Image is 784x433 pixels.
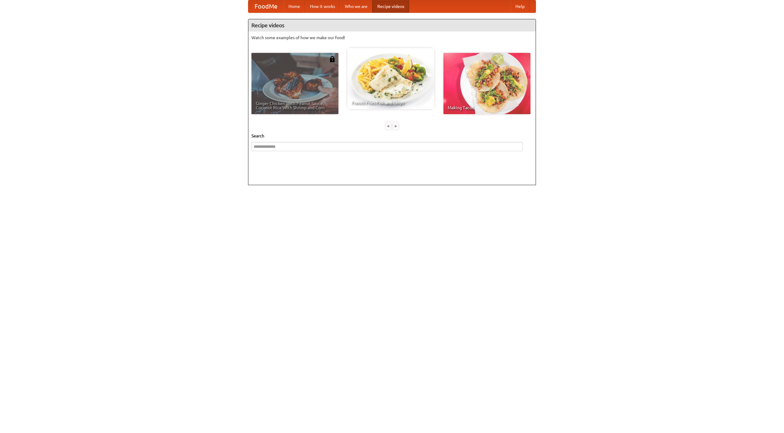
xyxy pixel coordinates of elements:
a: Recipe videos [372,0,409,13]
img: 483408.png [329,56,335,62]
a: Help [511,0,530,13]
a: Home [284,0,305,13]
p: Watch some examples of how we make our food! [251,35,533,41]
span: French Fries Fish and Chips [352,101,430,105]
h4: Recipe videos [248,19,536,32]
a: FoodMe [248,0,284,13]
div: « [386,122,391,130]
a: Making Tacos [443,53,530,114]
div: » [393,122,398,130]
h5: Search [251,133,533,139]
a: How it works [305,0,340,13]
a: Who we are [340,0,372,13]
a: French Fries Fish and Chips [347,48,434,109]
span: Making Tacos [448,106,526,110]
